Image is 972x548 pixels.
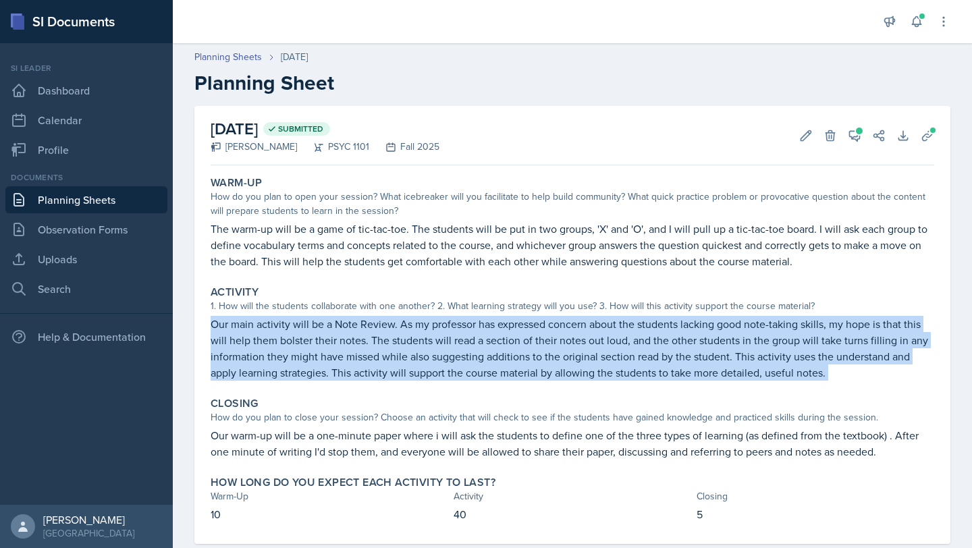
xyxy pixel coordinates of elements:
div: PSYC 1101 [297,140,369,154]
div: How do you plan to open your session? What icebreaker will you facilitate to help build community... [211,190,934,218]
p: 10 [211,506,448,522]
div: Fall 2025 [369,140,439,154]
a: Observation Forms [5,216,167,243]
div: [PERSON_NAME] [211,140,297,154]
div: [PERSON_NAME] [43,513,134,526]
p: Our warm-up will be a one-minute paper where i will ask the students to define one of the three t... [211,427,934,460]
div: Help & Documentation [5,323,167,350]
div: Documents [5,171,167,184]
a: Uploads [5,246,167,273]
label: Activity [211,285,259,299]
a: Search [5,275,167,302]
p: Our main activity will be a Note Review. As my professor has expressed concern about the students... [211,316,934,381]
label: How long do you expect each activity to last? [211,476,495,489]
h2: [DATE] [211,117,439,141]
a: Planning Sheets [5,186,167,213]
div: Warm-Up [211,489,448,503]
a: Dashboard [5,77,167,104]
a: Planning Sheets [194,50,262,64]
a: Calendar [5,107,167,134]
div: Si leader [5,62,167,74]
div: How do you plan to close your session? Choose an activity that will check to see if the students ... [211,410,934,424]
div: [GEOGRAPHIC_DATA] [43,526,134,540]
label: Warm-Up [211,176,263,190]
p: 40 [454,506,691,522]
p: The warm-up will be a game of tic-tac-toe. The students will be put in two groups, 'X' and 'O', a... [211,221,934,269]
div: Closing [697,489,934,503]
div: 1. How will the students collaborate with one another? 2. What learning strategy will you use? 3.... [211,299,934,313]
label: Closing [211,397,259,410]
h2: Planning Sheet [194,71,950,95]
a: Profile [5,136,167,163]
div: Activity [454,489,691,503]
p: 5 [697,506,934,522]
div: [DATE] [281,50,308,64]
span: Submitted [278,124,323,134]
